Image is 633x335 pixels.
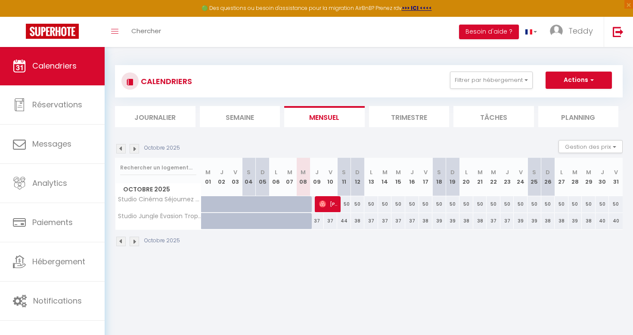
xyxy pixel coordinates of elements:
abbr: D [546,168,550,176]
div: 50 [582,196,596,212]
abbr: J [601,168,604,176]
abbr: J [315,168,319,176]
div: 50 [609,196,623,212]
div: 50 [446,196,460,212]
abbr: V [519,168,523,176]
div: 50 [514,196,527,212]
th: 24 [514,158,527,196]
th: 29 [582,158,596,196]
abbr: D [450,168,455,176]
abbr: M [205,168,211,176]
span: [PERSON_NAME] [319,196,338,212]
th: 27 [555,158,568,196]
th: 03 [229,158,242,196]
li: Trimestre [369,106,450,127]
div: 38 [459,213,473,229]
div: 50 [351,196,365,212]
abbr: V [329,168,332,176]
th: 26 [541,158,555,196]
div: 40 [596,213,609,229]
th: 02 [215,158,229,196]
div: 50 [541,196,555,212]
abbr: M [287,168,292,176]
th: 11 [337,158,351,196]
div: 38 [582,213,596,229]
div: 44 [337,213,351,229]
span: Chercher [131,26,161,35]
abbr: J [506,168,509,176]
th: 15 [391,158,405,196]
img: ... [550,25,563,38]
div: 50 [473,196,487,212]
li: Mensuel [284,106,365,127]
div: 50 [337,196,351,212]
th: 21 [473,158,487,196]
li: Planning [538,106,619,127]
th: 16 [405,158,419,196]
li: Tâches [453,106,534,127]
div: 37 [500,213,514,229]
abbr: D [261,168,265,176]
abbr: M [396,168,401,176]
abbr: M [572,168,577,176]
abbr: D [355,168,360,176]
abbr: M [586,168,591,176]
img: logout [613,26,624,37]
abbr: M [382,168,388,176]
div: 50 [459,196,473,212]
button: Filtrer par hébergement [450,72,533,89]
img: Super Booking [26,24,79,39]
th: 30 [596,158,609,196]
abbr: J [410,168,414,176]
div: 37 [378,213,392,229]
span: Analytics [32,178,67,188]
div: 39 [568,213,582,229]
abbr: S [342,168,346,176]
div: 50 [364,196,378,212]
span: Studio Cinéma Séjournez dans un Décor de Film [117,196,203,203]
div: 50 [391,196,405,212]
div: 50 [487,196,500,212]
th: 19 [446,158,460,196]
span: Calendriers [32,60,77,71]
th: 07 [283,158,297,196]
button: Actions [546,72,612,89]
th: 17 [419,158,433,196]
a: ... Teddy [543,17,604,47]
div: 38 [351,213,365,229]
abbr: L [465,168,468,176]
th: 05 [256,158,270,196]
th: 09 [310,158,324,196]
p: Octobre 2025 [144,144,180,152]
input: Rechercher un logement... [120,160,196,175]
abbr: L [560,168,563,176]
div: 39 [527,213,541,229]
abbr: M [491,168,496,176]
th: 04 [242,158,256,196]
th: 23 [500,158,514,196]
abbr: V [424,168,428,176]
span: Studio Jungle Évasion Tropicale en [GEOGRAPHIC_DATA] Ville [117,213,203,219]
th: 01 [202,158,215,196]
button: Gestion des prix [559,140,623,153]
div: 50 [596,196,609,212]
div: 50 [527,196,541,212]
abbr: M [478,168,483,176]
span: Paiements [32,217,73,228]
th: 06 [269,158,283,196]
abbr: V [233,168,237,176]
abbr: V [614,168,618,176]
th: 13 [364,158,378,196]
a: >>> ICI <<<< [402,4,432,12]
div: 50 [378,196,392,212]
div: 38 [473,213,487,229]
a: Chercher [125,17,168,47]
div: 39 [514,213,527,229]
abbr: S [437,168,441,176]
div: 50 [568,196,582,212]
span: Réservations [32,99,82,110]
div: 37 [405,213,419,229]
th: 18 [432,158,446,196]
div: 39 [432,213,446,229]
